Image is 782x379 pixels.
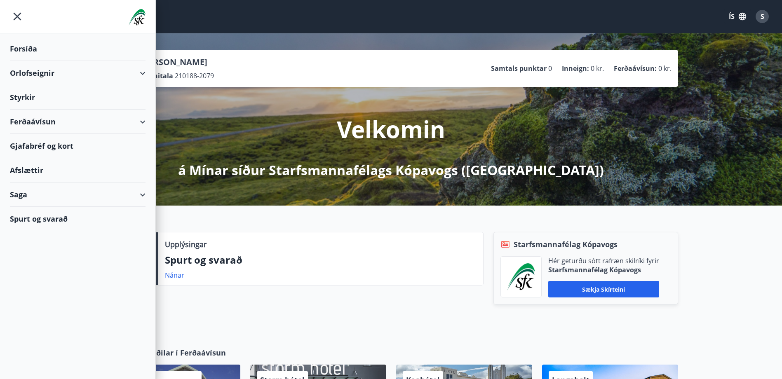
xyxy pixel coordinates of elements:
img: union_logo [129,9,146,26]
p: Ferðaávísun : [614,64,657,73]
button: menu [10,9,25,24]
span: Starfsmannafélag Kópavogs [514,239,618,250]
span: 0 [548,64,552,73]
div: Ferðaávísun [10,110,146,134]
span: Samstarfsaðilar í Ferðaávísun [114,347,226,358]
button: S [752,7,772,26]
p: Spurt og svarað [165,253,477,267]
p: Velkomin [337,113,445,145]
div: Orlofseignir [10,61,146,85]
div: Gjafabréf og kort [10,134,146,158]
button: Sækja skírteini [548,281,659,297]
p: á Mínar síður Starfsmannafélags Kópavogs ([GEOGRAPHIC_DATA]) [178,161,604,179]
span: 0 kr. [658,64,672,73]
div: Spurt og svarað [10,207,146,231]
img: x5MjQkxwhnYn6YREZUTEa9Q4KsBUeQdWGts9Dj4O.png [507,263,535,290]
button: ÍS [724,9,751,24]
span: 210188-2079 [175,71,214,80]
div: Styrkir [10,85,146,110]
a: Nánar [165,271,184,280]
div: Afslættir [10,158,146,182]
p: Samtals punktar [491,64,547,73]
span: S [761,12,764,21]
p: Hér geturðu sótt rafræn skilríki fyrir [548,256,659,265]
div: Saga [10,182,146,207]
p: Starfsmannafélag Kópavogs [548,265,659,274]
p: Inneign : [562,64,589,73]
span: 0 kr. [591,64,604,73]
p: Upplýsingar [165,239,207,250]
div: Forsíða [10,37,146,61]
p: Kennitala [141,71,173,80]
p: [PERSON_NAME] [141,56,214,68]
